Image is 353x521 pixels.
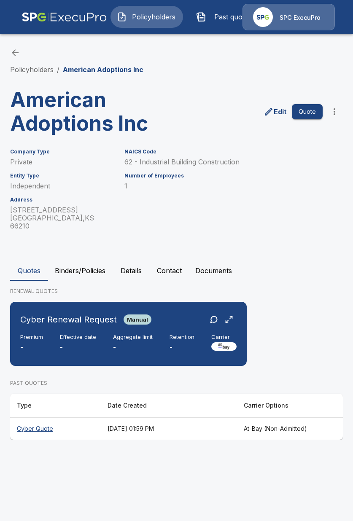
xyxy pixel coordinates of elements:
[280,13,321,22] p: SPG ExecuPro
[211,334,237,341] h6: Carrier
[243,4,335,30] a: Agency IconSPG ExecuPro
[112,260,150,281] button: Details
[262,105,288,118] a: edit
[10,379,343,387] p: PAST QUOTES
[117,12,127,22] img: Policyholders Icon
[10,260,48,281] button: Quotes
[57,64,59,75] li: /
[10,158,114,166] p: Private
[10,260,343,281] div: policyholder tabs
[150,260,189,281] button: Contact
[10,48,20,58] a: back
[196,12,206,22] img: Past quotes Icon
[10,206,114,230] p: [STREET_ADDRESS] [GEOGRAPHIC_DATA] , KS 66210
[20,313,117,326] h6: Cyber Renewal Request
[170,342,194,352] p: -
[190,6,262,28] button: Past quotes IconPast quotes
[274,107,287,117] p: Edit
[10,417,101,440] th: Cyber Quote
[10,149,114,155] h6: Company Type
[10,394,343,440] table: responsive table
[10,197,114,203] h6: Address
[292,104,323,120] button: Quote
[237,394,343,418] th: Carrier Options
[189,260,239,281] button: Documents
[124,182,286,190] p: 1
[124,149,286,155] h6: NAICS Code
[211,342,237,351] img: Carrier
[124,173,286,179] h6: Number of Employees
[10,88,173,135] h3: American Adoptions Inc
[113,334,153,341] h6: Aggregate limit
[48,260,112,281] button: Binders/Policies
[253,7,273,27] img: Agency Icon
[326,103,343,120] button: more
[20,334,43,341] h6: Premium
[110,6,183,28] button: Policyholders IconPolicyholders
[10,394,101,418] th: Type
[60,342,96,352] p: -
[101,417,237,440] th: [DATE] 01:59 PM
[22,4,107,30] img: AA Logo
[63,64,143,75] p: American Adoptions Inc
[10,182,114,190] p: Independent
[10,287,343,295] p: RENEWAL QUOTES
[237,417,343,440] th: At-Bay (Non-Admitted)
[60,334,96,341] h6: Effective date
[113,342,153,352] p: -
[170,334,194,341] h6: Retention
[101,394,237,418] th: Date Created
[10,65,54,74] a: Policyholders
[10,173,114,179] h6: Entity Type
[210,12,256,22] span: Past quotes
[20,342,43,352] p: -
[130,12,177,22] span: Policyholders
[124,316,151,323] span: Manual
[10,64,143,75] nav: breadcrumb
[124,158,286,166] p: 62 - Industrial Building Construction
